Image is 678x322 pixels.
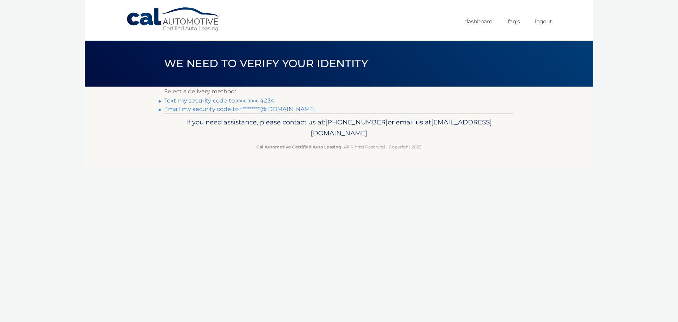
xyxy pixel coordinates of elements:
a: Email my security code to t********@[DOMAIN_NAME] [164,106,316,112]
a: Text my security code to xxx-xxx-4234 [164,97,274,104]
p: - All Rights Reserved - Copyright 2025 [169,143,509,151]
a: Logout [535,16,552,27]
a: FAQ's [508,16,520,27]
p: If you need assistance, please contact us at: or email us at [169,117,509,139]
strong: Cal Automotive Certified Auto Leasing [256,144,341,150]
p: Select a delivery method: [164,87,514,96]
span: We need to verify your identity [164,57,368,70]
span: [PHONE_NUMBER] [325,118,388,126]
a: Cal Automotive [126,7,221,32]
a: Dashboard [464,16,493,27]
